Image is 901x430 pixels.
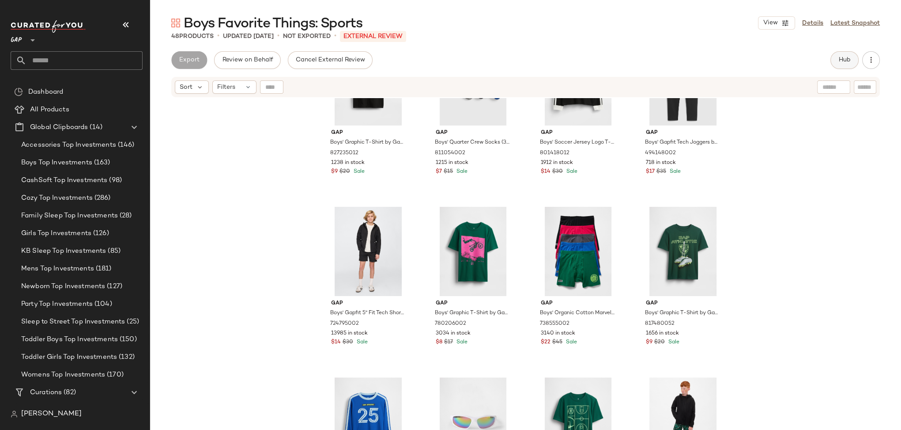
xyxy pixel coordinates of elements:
span: Sale [352,169,365,175]
span: Filters [217,83,235,92]
span: Gap [645,129,720,137]
span: Toddler Boys Top Investments [21,335,118,345]
span: 494148002 [645,149,675,157]
span: $17 [645,168,654,176]
span: Gap [436,129,510,137]
span: (181) [94,264,112,274]
a: Details [802,19,823,28]
span: Cozy Top Investments [21,193,93,203]
span: • [277,31,279,42]
a: Latest Snapshot [830,19,880,28]
span: 1656 in stock [645,330,679,338]
span: Hub [838,57,851,64]
button: Hub [830,51,859,69]
span: (25) [125,317,139,327]
span: View [763,19,778,27]
span: Boys' Organic Cotton Marvel Boxer Briefs (5-Pack) by Gap Tomato Sauce Size XS [540,309,614,317]
span: 780206002 [435,320,466,328]
img: svg%3e [171,19,180,27]
span: (14) [88,122,102,133]
span: (104) [93,299,112,309]
img: cn59809647.jpg [429,207,517,296]
span: KB Sleep Top Investments [21,246,106,256]
p: External REVIEW [340,31,406,42]
span: Boys' Gapfit 5" Fit Tech Shorts by Gap True Black Size S (6/7) [330,309,405,317]
span: 3034 in stock [436,330,471,338]
span: Boys' Soccer Jersey Logo T-Shirt by Gap Black Size XS (4/5) [540,139,614,147]
span: Boys' Graphic T-Shirt by Gap Rain Forest Size XS (4/5) [435,309,509,317]
img: cn57745612.jpg [324,207,413,296]
span: Sale [565,169,577,175]
span: Review on Behalf [222,57,273,64]
span: (127) [105,282,122,292]
span: Sleep to Street Top Investments [21,317,125,327]
span: Dashboard [28,87,63,97]
span: 817480052 [645,320,674,328]
div: Products [171,32,214,41]
span: Gap [331,300,406,308]
span: $14 [541,168,550,176]
span: Gap [541,300,615,308]
span: Sale [455,339,467,345]
img: svg%3e [14,88,23,96]
span: (146) [116,140,135,150]
button: Review on Behalf [214,51,280,69]
img: cfy_white_logo.C9jOOHJF.svg [11,20,86,33]
span: 718 in stock [645,159,675,167]
span: (85) [106,246,121,256]
span: GAP [11,30,22,46]
span: (163) [92,158,110,168]
span: Family Sleep Top Investments [21,211,118,221]
span: Curations [30,388,62,398]
button: View [758,16,795,30]
span: $7 [436,168,442,176]
span: $30 [552,168,563,176]
span: (126) [91,228,109,239]
p: updated [DATE] [223,32,274,41]
span: Girls Top Investments [21,228,91,239]
span: (32) [119,405,133,415]
span: Accessories Top Investments [21,140,116,150]
span: $9 [645,339,652,346]
button: Cancel External Review [288,51,373,69]
span: 724795002 [330,320,359,328]
span: (132) [117,352,135,362]
span: $20 [339,168,350,176]
span: (98) [107,175,122,186]
span: $17 [444,339,453,346]
span: Gap [436,300,510,308]
span: $20 [654,339,664,346]
span: Boys Top Investments [21,158,92,168]
span: (150) [118,335,137,345]
span: 48 [171,33,179,40]
span: Gap [331,129,406,137]
span: Newborn Top Investments [21,282,105,292]
span: (28) [118,211,132,221]
span: Sale [455,169,467,175]
span: $8 [436,339,442,346]
span: Gap [541,129,615,137]
span: 3140 in stock [541,330,575,338]
span: Sort [180,83,192,92]
p: Not Exported [283,32,331,41]
span: $9 [331,168,338,176]
span: Sale [666,339,679,345]
span: Sale [667,169,680,175]
span: 1215 in stock [436,159,468,167]
span: Mens Top Investments [21,264,94,274]
span: • [334,31,336,42]
span: 738555002 [540,320,569,328]
span: 1238 in stock [331,159,365,167]
img: cn57207010.jpg [534,207,622,296]
span: Cancel External Review [295,57,365,64]
span: $22 [541,339,550,346]
span: $15 [444,168,453,176]
span: (82) [62,388,76,398]
span: $45 [552,339,562,346]
span: Boys' Quarter Crew Socks (3-Pack) by Gap Multi Size S [435,139,509,147]
span: 1912 in stock [541,159,573,167]
span: Sale [355,339,368,345]
span: Boys Favorite Things: Sports [184,15,362,33]
span: Party Top Investments [21,299,93,309]
span: CashSoft Top Investments [21,175,107,186]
